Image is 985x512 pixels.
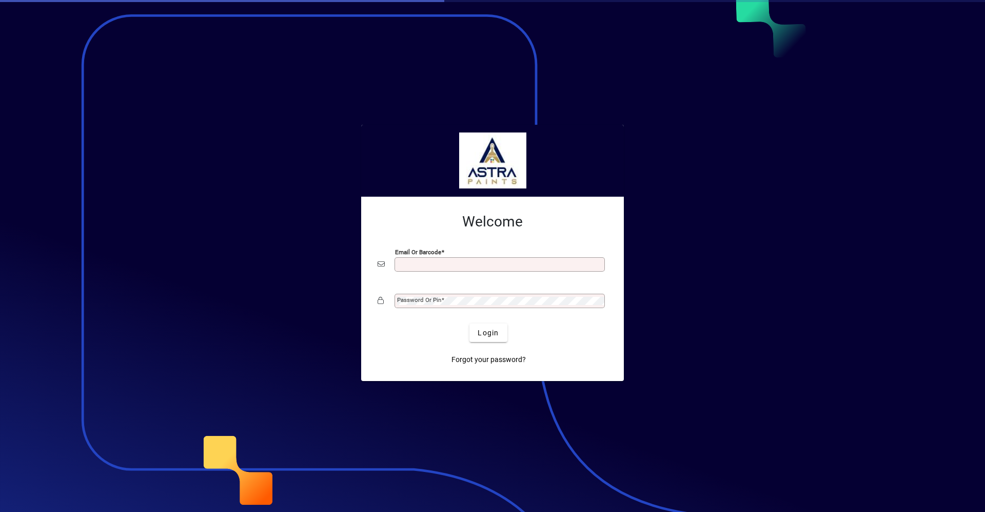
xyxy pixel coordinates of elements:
[451,354,526,365] span: Forgot your password?
[378,213,607,231] h2: Welcome
[478,328,499,338] span: Login
[447,350,530,369] a: Forgot your password?
[395,249,441,256] mat-label: Email or Barcode
[469,324,507,342] button: Login
[397,296,441,304] mat-label: Password or Pin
